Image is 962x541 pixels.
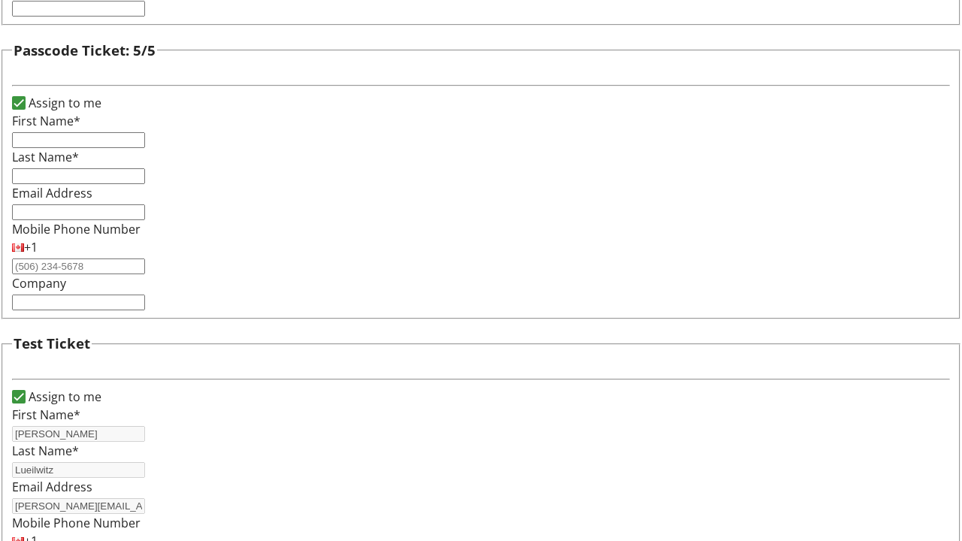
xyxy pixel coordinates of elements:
[12,113,80,129] label: First Name*
[26,94,101,112] label: Assign to me
[12,443,79,459] label: Last Name*
[14,333,90,354] h3: Test Ticket
[12,258,145,274] input: (506) 234-5678
[12,185,92,201] label: Email Address
[14,40,156,61] h3: Passcode Ticket: 5/5
[12,515,141,531] label: Mobile Phone Number
[12,479,92,495] label: Email Address
[12,149,79,165] label: Last Name*
[12,221,141,237] label: Mobile Phone Number
[12,407,80,423] label: First Name*
[12,275,66,292] label: Company
[26,388,101,406] label: Assign to me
